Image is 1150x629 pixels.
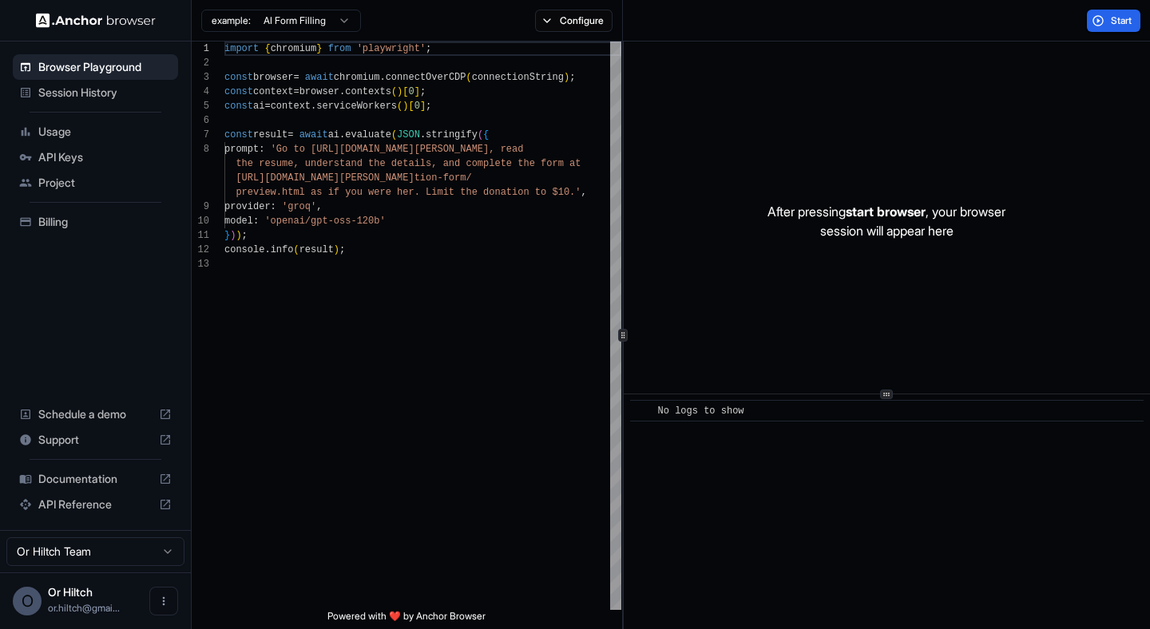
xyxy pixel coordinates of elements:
[38,85,172,101] span: Session History
[523,187,581,198] span: n to $10.'
[512,144,523,155] span: ad
[414,86,420,97] span: ]
[293,72,299,83] span: =
[13,427,178,453] div: Support
[236,158,523,169] span: the resume, understand the details, and complete t
[397,86,402,97] span: )
[192,243,209,257] div: 12
[38,175,172,191] span: Project
[38,59,172,75] span: Browser Playground
[299,129,328,140] span: await
[38,496,153,512] span: API Reference
[397,101,402,112] span: (
[305,72,334,83] span: await
[13,402,178,427] div: Schedule a demo
[339,244,345,255] span: ;
[386,72,466,83] span: connectOverCDP
[316,201,322,212] span: ,
[224,144,259,155] span: prompt
[224,230,230,241] span: }
[38,471,153,487] span: Documentation
[414,101,420,112] span: 0
[13,492,178,517] div: API Reference
[408,86,414,97] span: 0
[535,10,613,32] button: Configure
[224,129,253,140] span: const
[846,204,926,220] span: start browser
[658,405,744,417] span: No logs to show
[192,99,209,113] div: 5
[192,200,209,214] div: 9
[38,406,153,422] span: Schedule a demo
[149,587,178,615] button: Open menu
[242,230,248,241] span: ;
[13,54,178,80] div: Browser Playground
[420,129,426,140] span: .
[224,72,253,83] span: const
[192,70,209,85] div: 3
[397,129,420,140] span: JSON
[264,244,270,255] span: .
[316,43,322,54] span: }
[259,144,264,155] span: :
[224,201,271,212] span: provider
[767,202,1005,240] p: After pressing , your browser session will appear here
[264,43,270,54] span: {
[38,214,172,230] span: Billing
[271,201,276,212] span: :
[638,403,646,419] span: ​
[13,209,178,235] div: Billing
[328,129,339,140] span: ai
[38,149,172,165] span: API Keys
[192,42,209,56] div: 1
[253,86,293,97] span: context
[271,144,512,155] span: 'Go to [URL][DOMAIN_NAME][PERSON_NAME], re
[328,43,351,54] span: from
[357,43,426,54] span: 'playwright'
[38,124,172,140] span: Usage
[327,610,486,629] span: Powered with ❤️ by Anchor Browser
[264,216,385,227] span: 'openai/gpt-oss-120b'
[192,142,209,156] div: 8
[334,244,339,255] span: )
[236,230,241,241] span: )
[48,602,120,614] span: or.hiltch@gmail.com
[48,585,93,599] span: Or Hiltch
[13,170,178,196] div: Project
[564,72,569,83] span: )
[271,43,317,54] span: chromium
[402,86,408,97] span: [
[426,43,431,54] span: ;
[236,172,414,184] span: [URL][DOMAIN_NAME][PERSON_NAME]
[1087,10,1140,32] button: Start
[1111,14,1133,27] span: Start
[402,101,408,112] span: )
[224,43,259,54] span: import
[224,101,253,112] span: const
[36,13,156,28] img: Anchor Logo
[420,101,426,112] span: ]
[391,129,397,140] span: (
[379,72,385,83] span: .
[472,72,564,83] span: connectionString
[224,244,264,255] span: console
[293,86,299,97] span: =
[311,101,316,112] span: .
[192,85,209,99] div: 4
[192,113,209,128] div: 6
[192,228,209,243] div: 11
[13,144,178,170] div: API Keys
[339,86,345,97] span: .
[192,128,209,142] div: 7
[13,587,42,615] div: O
[236,187,523,198] span: preview.html as if you were her. Limit the donatio
[339,129,345,140] span: .
[523,158,581,169] span: he form at
[466,72,472,83] span: (
[192,56,209,70] div: 2
[287,129,293,140] span: =
[345,86,391,97] span: contexts
[299,86,339,97] span: browser
[38,432,153,448] span: Support
[420,86,426,97] span: ;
